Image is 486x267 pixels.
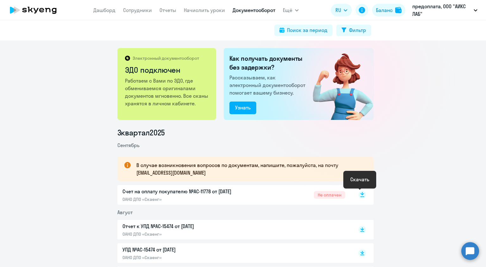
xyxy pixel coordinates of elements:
[274,25,333,36] button: Поиск за период
[229,74,308,96] p: Рассказываем, как электронный документооборот помогает вашему бизнесу.
[283,4,299,16] button: Ещё
[122,255,255,260] p: ОАНО ДПО «Скаенг»
[122,188,255,195] p: Счет на оплату покупателю №AC-11778 от [DATE]
[350,176,369,183] div: Скачать
[235,104,251,111] div: Узнать
[117,127,374,138] li: 3 квартал 2025
[125,65,209,75] h2: ЭДО подключен
[335,6,341,14] span: RU
[372,4,405,16] button: Балансbalance
[125,77,209,107] p: Работаем с Вами по ЭДО, где обмениваемся оригиналами документов мгновенно. Все сканы хранятся в л...
[117,142,140,148] span: Сентябрь
[376,6,393,14] div: Баланс
[133,55,199,61] p: Электронный документооборот
[117,209,133,215] span: Август
[336,25,371,36] button: Фильтр
[314,191,345,199] span: Не оплачен
[122,231,255,237] p: ОАНО ДПО «Скаенг»
[287,26,327,34] div: Поиск за период
[331,4,352,16] button: RU
[122,188,345,202] a: Счет на оплату покупателю №AC-11778 от [DATE]ОАНО ДПО «Скаенг»Не оплачен
[409,3,481,18] button: предоплата, ООО "АИКС ЛАБ"
[302,48,374,120] img: connected
[136,161,362,177] p: В случае возникновения вопросов по документам, напишите, пожалуйста, на почту [EMAIL_ADDRESS][DOM...
[349,26,366,34] div: Фильтр
[283,6,292,14] span: Ещё
[122,222,255,230] p: Отчет к УПД №AC-15474 от [DATE]
[184,7,225,13] a: Начислить уроки
[123,7,152,13] a: Сотрудники
[122,246,345,260] a: УПД №AC-15474 от [DATE]ОАНО ДПО «Скаенг»
[159,7,176,13] a: Отчеты
[233,7,275,13] a: Документооборот
[229,102,256,114] button: Узнать
[122,246,255,253] p: УПД №AC-15474 от [DATE]
[93,7,115,13] a: Дашборд
[122,196,255,202] p: ОАНО ДПО «Скаенг»
[122,222,345,237] a: Отчет к УПД №AC-15474 от [DATE]ОАНО ДПО «Скаенг»
[395,7,402,13] img: balance
[229,54,308,72] h2: Как получать документы без задержки?
[412,3,471,18] p: предоплата, ООО "АИКС ЛАБ"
